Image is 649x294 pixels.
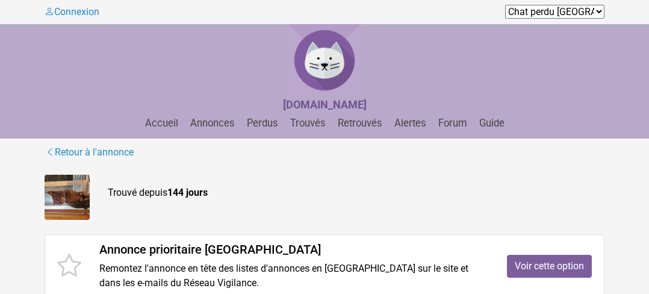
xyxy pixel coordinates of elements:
[140,117,183,129] a: Accueil
[474,117,509,129] a: Guide
[108,186,604,200] p: Trouvé depuis
[390,117,431,129] a: Alertes
[45,145,134,160] a: Retour à l'annonce
[99,261,489,290] p: Remontez l'annonce en tête des listes d'annonces en [GEOGRAPHIC_DATA] sur le site et dans les e-m...
[283,99,367,111] a: [DOMAIN_NAME]
[507,255,592,278] a: Voir cette option
[333,117,387,129] a: Retrouvés
[167,187,208,198] strong: 144 jours
[285,117,331,129] a: Trouvés
[185,117,240,129] a: Annonces
[242,117,283,129] a: Perdus
[99,242,489,257] h4: Annonce prioritaire [GEOGRAPHIC_DATA]
[433,117,472,129] a: Forum
[45,6,99,17] a: Connexion
[288,24,361,96] img: Chat Perdu Canada
[283,98,367,111] strong: [DOMAIN_NAME]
